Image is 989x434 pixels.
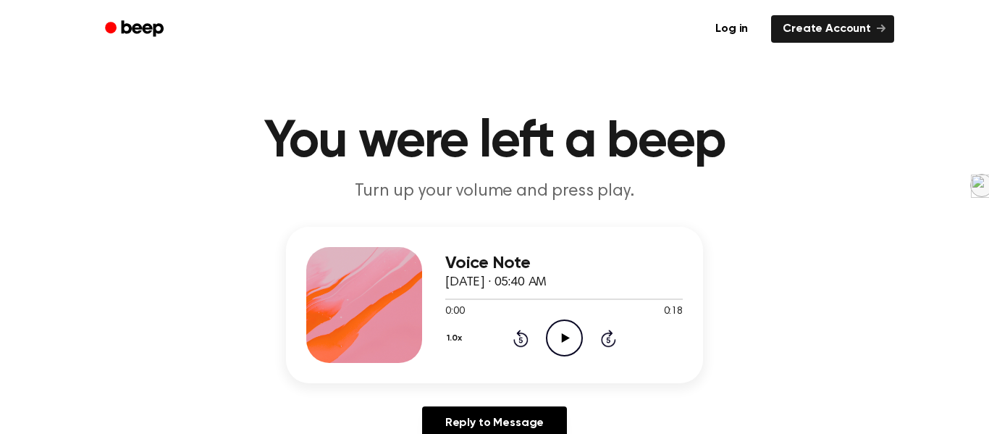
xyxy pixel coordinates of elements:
p: Turn up your volume and press play. [216,180,773,204]
span: 0:00 [445,304,464,320]
a: Log in [701,12,762,46]
span: 0:18 [664,304,683,320]
button: 1.0x [445,326,467,351]
h1: You were left a beep [124,116,865,168]
a: Create Account [771,15,894,43]
h3: Voice Note [445,254,683,273]
a: Beep [95,15,177,43]
span: [DATE] · 05:40 AM [445,276,547,289]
